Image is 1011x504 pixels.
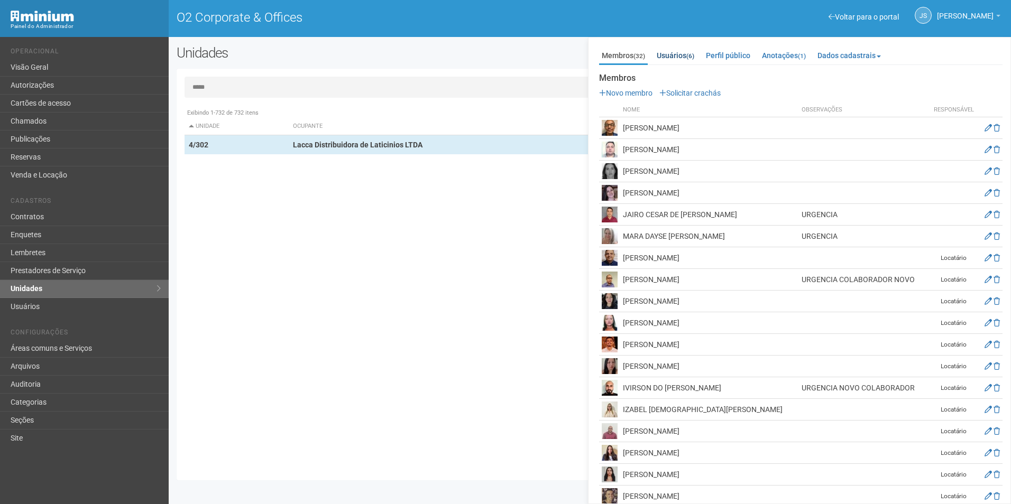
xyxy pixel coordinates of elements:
a: Excluir membro [994,145,1000,154]
td: [PERSON_NAME] [620,291,799,312]
img: user.png [602,120,618,136]
td: [PERSON_NAME] [620,247,799,269]
img: user.png [602,272,618,287]
img: user.png [602,402,618,417]
a: Editar membro [985,275,992,284]
a: Excluir membro [994,384,1000,392]
a: Excluir membro [994,124,1000,132]
a: Excluir membro [994,449,1000,457]
h2: Unidades [177,45,512,61]
img: user.png [602,228,618,244]
td: MARA DAYSE [PERSON_NAME] [620,226,799,247]
td: URGENCIA [799,204,927,226]
a: [PERSON_NAME] [937,13,1000,22]
a: Novo membro [599,89,652,97]
td: [PERSON_NAME] [620,334,799,356]
a: Solicitar crachás [659,89,721,97]
li: Configurações [11,329,161,340]
img: user.png [602,380,618,396]
a: Editar membro [985,124,992,132]
img: user.png [602,250,618,266]
a: Excluir membro [994,210,1000,219]
li: Operacional [11,48,161,59]
a: Editar membro [985,492,992,500]
a: Editar membro [985,449,992,457]
td: [PERSON_NAME] [620,356,799,377]
span: Jeferson Souza [937,2,994,20]
img: user.png [602,488,618,504]
th: Ocupante: activate to sort column ascending [289,118,646,135]
a: Excluir membro [994,470,1000,479]
a: Voltar para o portal [829,13,899,21]
th: Unidade: activate to sort column descending [185,118,289,135]
td: [PERSON_NAME] [620,269,799,291]
a: Excluir membro [994,340,1000,349]
img: user.png [602,315,618,331]
a: Excluir membro [994,254,1000,262]
a: Membros(32) [599,48,648,65]
a: Perfil público [703,48,753,63]
img: user.png [602,293,618,309]
img: user.png [602,185,618,201]
th: Observações [799,103,927,117]
strong: 4/302 [189,141,208,149]
a: Dados cadastrais [815,48,884,63]
td: [PERSON_NAME] [620,117,799,139]
td: Locatário [927,442,980,464]
td: Locatário [927,291,980,312]
td: [PERSON_NAME] [620,421,799,442]
td: Locatário [927,312,980,334]
a: Anotações(1) [759,48,808,63]
div: Exibindo 1-732 de 732 itens [185,108,995,118]
img: user.png [602,142,618,157]
img: Minium [11,11,74,22]
td: Locatário [927,377,980,399]
img: user.png [602,163,618,179]
small: (32) [633,52,645,60]
td: URGENCIA COLABORADOR NOVO [799,269,927,291]
strong: Membros [599,73,1003,83]
a: Editar membro [985,470,992,479]
a: Usuários(6) [654,48,697,63]
a: Editar membro [985,210,992,219]
a: Editar membro [985,254,992,262]
a: Editar membro [985,384,992,392]
td: Locatário [927,269,980,291]
th: Nome [620,103,799,117]
a: Editar membro [985,189,992,197]
img: user.png [602,466,618,482]
a: Excluir membro [994,232,1000,240]
td: JAIRO CESAR DE [PERSON_NAME] [620,204,799,226]
td: IZABEL [DEMOGRAPHIC_DATA][PERSON_NAME] [620,399,799,421]
img: user.png [602,358,618,374]
small: (6) [686,52,694,60]
a: Editar membro [985,405,992,414]
a: Editar membro [985,232,992,240]
a: Editar membro [985,362,992,370]
h1: O2 Corporate & Offices [177,11,582,24]
a: Excluir membro [994,362,1000,370]
strong: Lacca Distribuidora de Laticinios LTDA [293,141,422,149]
a: Excluir membro [994,297,1000,305]
a: JS [915,7,932,24]
a: Excluir membro [994,427,1000,435]
th: Responsável [927,103,980,117]
td: Locatário [927,334,980,356]
a: Excluir membro [994,492,1000,500]
td: Locatário [927,356,980,377]
td: [PERSON_NAME] [620,139,799,161]
a: Excluir membro [994,319,1000,327]
td: URGENCIA NOVO COLABORADOR [799,377,927,399]
a: Editar membro [985,340,992,349]
td: Locatário [927,399,980,421]
img: user.png [602,423,618,439]
img: user.png [602,445,618,461]
img: user.png [602,207,618,222]
td: [PERSON_NAME] [620,312,799,334]
a: Excluir membro [994,275,1000,284]
div: Painel do Administrador [11,22,161,31]
td: Locatário [927,464,980,486]
a: Editar membro [985,167,992,175]
a: Excluir membro [994,405,1000,414]
td: URGENCIA [799,226,927,247]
